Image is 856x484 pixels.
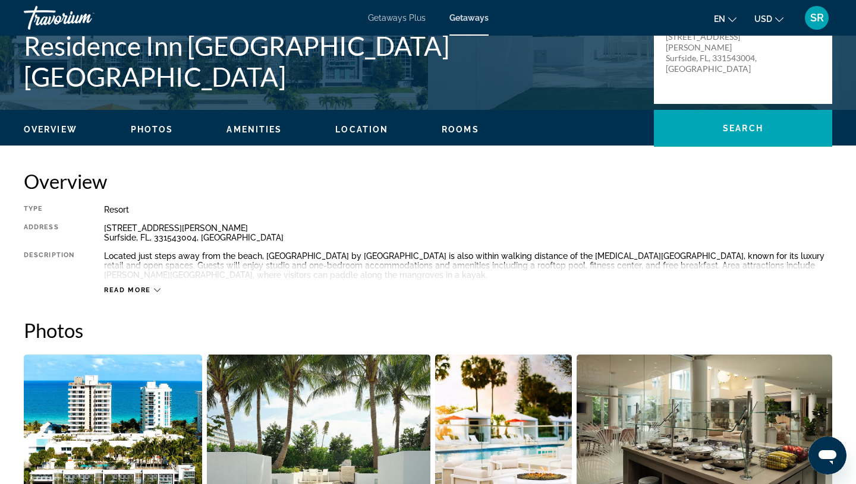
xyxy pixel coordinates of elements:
h1: Residence Inn [GEOGRAPHIC_DATA] [GEOGRAPHIC_DATA] [24,30,642,92]
iframe: Button to launch messaging window [808,436,846,474]
span: Photos [131,125,174,134]
span: Search [723,124,763,133]
span: en [714,14,725,24]
button: Overview [24,124,77,135]
span: Rooms [442,125,479,134]
h2: Photos [24,318,832,342]
span: USD [754,14,772,24]
h2: Overview [24,169,832,193]
a: Getaways [449,13,489,23]
div: Description [24,251,74,280]
button: Photos [131,124,174,135]
div: [STREET_ADDRESS][PERSON_NAME] Surfside, FL, 331543004, [GEOGRAPHIC_DATA] [104,223,832,242]
a: Travorium [24,2,143,33]
p: [STREET_ADDRESS][PERSON_NAME] Surfside, FL, 331543004, [GEOGRAPHIC_DATA] [666,31,761,74]
button: Rooms [442,124,479,135]
span: SR [810,12,824,24]
button: Location [335,124,388,135]
button: Change currency [754,10,783,27]
button: Search [654,110,832,147]
button: Read more [104,286,160,295]
div: Resort [104,205,832,214]
span: Amenities [226,125,282,134]
span: Read more [104,286,151,294]
a: Getaways Plus [368,13,426,23]
button: Change language [714,10,737,27]
div: Type [24,205,74,214]
button: Amenities [226,124,282,135]
button: User Menu [801,5,832,30]
span: Overview [24,125,77,134]
div: Address [24,223,74,242]
span: Location [335,125,388,134]
div: Located just steps away from the beach, [GEOGRAPHIC_DATA] by [GEOGRAPHIC_DATA] is also within wal... [104,251,832,280]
